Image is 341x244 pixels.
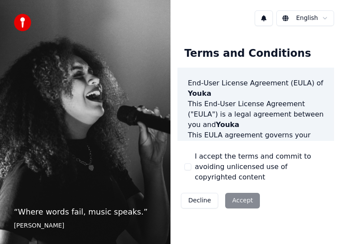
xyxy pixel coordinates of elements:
button: Decline [181,193,218,208]
span: Youka [188,89,211,98]
p: This EULA agreement governs your acquisition and use of our software ("Software") directly from o... [188,130,324,192]
span: Youka [216,120,239,129]
div: Terms and Conditions [177,40,318,68]
img: youka [14,14,31,31]
p: This End-User License Agreement ("EULA") is a legal agreement between you and [188,99,324,130]
h3: End-User License Agreement (EULA) of [188,78,324,99]
label: I accept the terms and commit to avoiding unlicensed use of copyrighted content [195,151,327,182]
p: “ Where words fail, music speaks. ” [14,206,157,218]
footer: [PERSON_NAME] [14,221,157,230]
